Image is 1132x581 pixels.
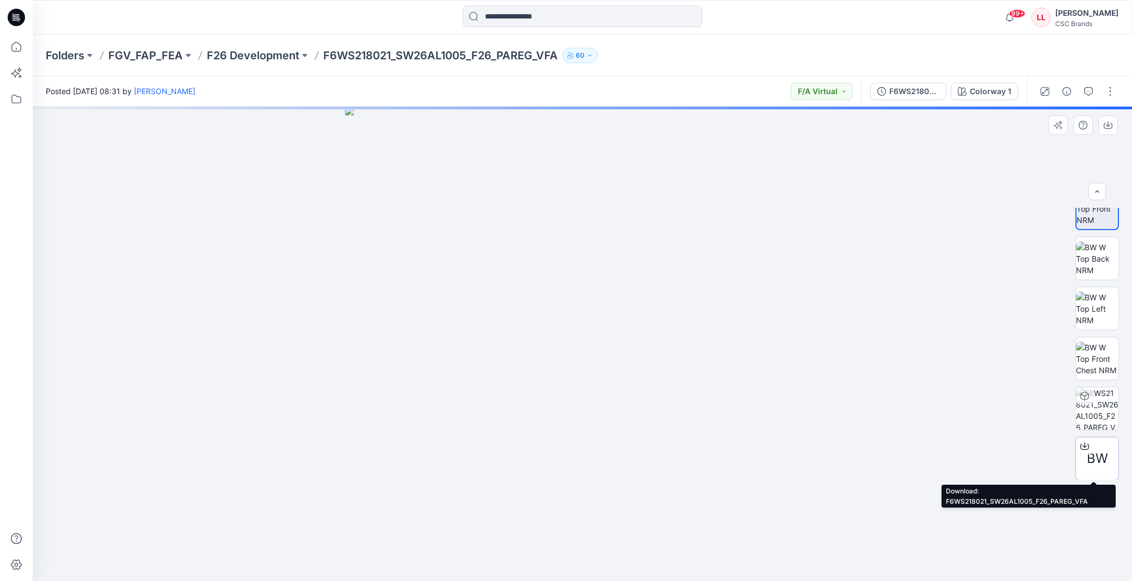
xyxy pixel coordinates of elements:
p: 60 [576,50,585,61]
button: 60 [562,48,598,63]
button: F6WS218021_SW26AL1005_F26_PAREG_VFA [870,83,946,100]
div: CSC Brands [1055,20,1118,28]
img: F6WS218021_SW26AL1005_F26_PAREG_VFA Colorway 1 [1076,387,1118,430]
img: BW W Top Left NRM [1076,292,1118,326]
button: Details [1058,83,1075,100]
div: [PERSON_NAME] [1055,7,1118,20]
p: F6WS218021_SW26AL1005_F26_PAREG_VFA [323,48,558,63]
a: [PERSON_NAME] [134,86,195,96]
span: BW [1087,449,1108,468]
div: F6WS218021_SW26AL1005_F26_PAREG_VFA [889,85,939,97]
img: BW W Top Front NRM [1076,191,1118,226]
div: LL [1031,8,1051,27]
a: Folders [46,48,84,63]
img: BW W Top Front Chest NRM [1076,342,1118,376]
a: F26 Development [207,48,299,63]
a: FGV_FAP_FEA [108,48,183,63]
img: BW W Top Back NRM [1076,242,1118,276]
span: Posted [DATE] 08:31 by [46,85,195,97]
span: 99+ [1009,9,1025,18]
button: Colorway 1 [951,83,1018,100]
div: Colorway 1 [970,85,1011,97]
